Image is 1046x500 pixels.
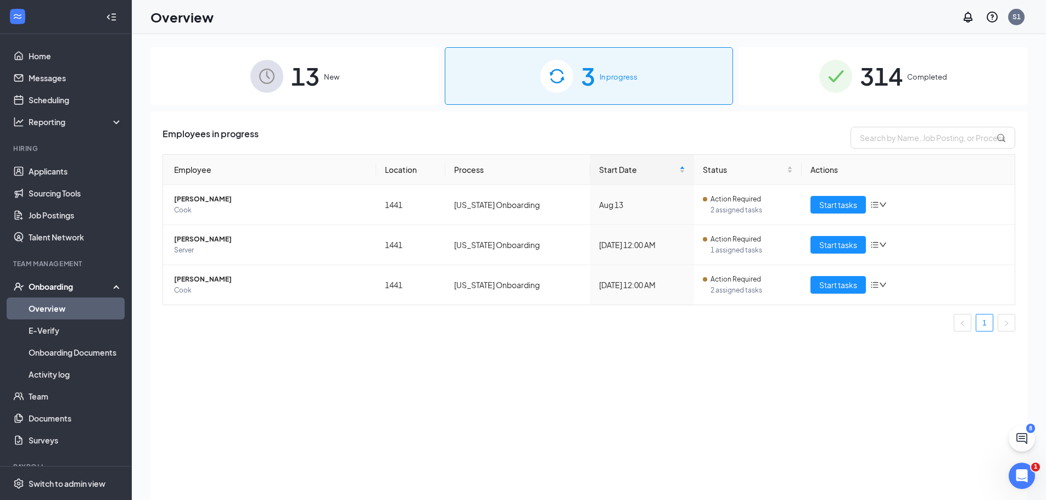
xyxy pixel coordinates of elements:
svg: UserCheck [13,281,24,292]
span: Cook [174,285,367,296]
a: Team [29,385,122,407]
div: Hiring [13,144,120,153]
div: Aug 13 [599,199,685,211]
button: right [998,314,1015,332]
span: 1 [1031,463,1040,471]
li: Next Page [998,314,1015,332]
a: Overview [29,297,122,319]
a: Documents [29,407,122,429]
button: Start tasks [810,196,866,214]
span: New [324,71,339,82]
th: Location [376,155,445,185]
div: Reporting [29,116,123,127]
span: Server [174,245,367,256]
svg: WorkstreamLogo [12,11,23,22]
span: [PERSON_NAME] [174,274,367,285]
span: Start tasks [819,279,857,291]
span: Start tasks [819,199,857,211]
svg: QuestionInfo [986,10,999,24]
li: 1 [976,314,993,332]
span: down [879,241,887,249]
svg: Notifications [961,10,975,24]
th: Process [445,155,590,185]
a: Onboarding Documents [29,341,122,363]
svg: ChatActive [1015,432,1028,445]
div: Team Management [13,259,120,268]
span: [PERSON_NAME] [174,234,367,245]
div: Switch to admin view [29,478,105,489]
span: bars [870,280,879,289]
a: Messages [29,67,122,89]
div: [DATE] 12:00 AM [599,279,685,291]
div: Payroll [13,462,120,471]
a: Talent Network [29,226,122,248]
li: Previous Page [954,314,971,332]
span: right [1003,320,1010,327]
div: 8 [1026,424,1035,433]
span: bars [870,200,879,209]
a: Applicants [29,160,122,182]
span: Action Required [711,194,761,205]
td: 1441 [376,225,445,265]
span: down [879,281,887,289]
a: Activity log [29,363,122,385]
span: bars [870,240,879,249]
svg: Collapse [106,12,117,23]
td: 1441 [376,185,445,225]
svg: Settings [13,478,24,489]
span: Employees in progress [163,127,259,149]
div: S1 [1013,12,1021,21]
span: Action Required [711,274,761,285]
th: Actions [802,155,1015,185]
button: Start tasks [810,236,866,254]
th: Employee [163,155,376,185]
td: [US_STATE] Onboarding [445,185,590,225]
svg: Analysis [13,116,24,127]
button: left [954,314,971,332]
span: Start tasks [819,239,857,251]
button: ChatActive [1009,425,1035,452]
td: [US_STATE] Onboarding [445,225,590,265]
span: 2 assigned tasks [711,285,793,296]
a: E-Verify [29,319,122,341]
a: Surveys [29,429,122,451]
a: Home [29,45,122,67]
iframe: Intercom live chat [1009,463,1035,489]
span: Status [703,164,785,176]
div: Onboarding [29,281,113,292]
input: Search by Name, Job Posting, or Process [851,127,1015,149]
a: 1 [976,314,993,331]
a: Scheduling [29,89,122,111]
td: 1441 [376,265,445,305]
a: Job Postings [29,204,122,226]
h1: Overview [150,8,214,26]
td: [US_STATE] Onboarding [445,265,590,305]
th: Status [694,155,802,185]
button: Start tasks [810,276,866,294]
span: Action Required [711,234,761,245]
span: Start Date [599,164,677,176]
span: 2 assigned tasks [711,205,793,216]
span: Cook [174,205,367,216]
span: 314 [860,57,903,95]
span: Completed [907,71,947,82]
span: 13 [291,57,320,95]
span: 3 [581,57,595,95]
span: down [879,201,887,209]
a: Sourcing Tools [29,182,122,204]
span: [PERSON_NAME] [174,194,367,205]
span: In progress [600,71,637,82]
span: 1 assigned tasks [711,245,793,256]
span: left [959,320,966,327]
div: [DATE] 12:00 AM [599,239,685,251]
